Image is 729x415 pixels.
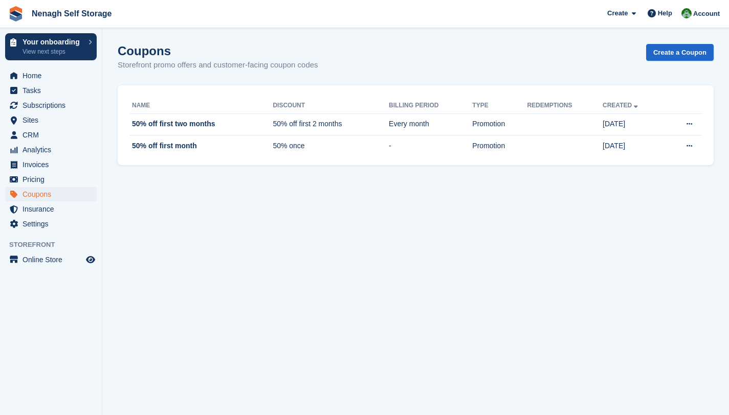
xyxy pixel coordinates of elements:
a: menu [5,172,97,187]
span: Insurance [23,202,84,216]
span: Sites [23,113,84,127]
a: menu [5,252,97,267]
img: Brian Comerford [681,8,692,18]
a: menu [5,113,97,127]
span: Create [607,8,628,18]
th: Redemptions [527,98,603,114]
span: Tasks [23,83,84,98]
a: menu [5,68,97,83]
td: Promotion [472,135,527,157]
p: View next steps [23,47,83,56]
span: Online Store [23,252,84,267]
a: menu [5,128,97,142]
td: 50% once [273,135,389,157]
span: Subscriptions [23,98,84,112]
a: menu [5,217,97,231]
span: Settings [23,217,84,231]
span: Storefront [9,240,102,250]
td: [DATE] [603,113,666,135]
span: CRM [23,128,84,142]
a: menu [5,187,97,201]
th: Discount [273,98,389,114]
a: menu [5,83,97,98]
th: Billing Period [389,98,472,114]
td: 50% off first 2 months [273,113,389,135]
img: stora-icon-8386f47178a22dfd0bd8f6a31ec36ba5ce8667c1dd55bd0f319d3a0aa187defe.svg [8,6,24,21]
a: Created [603,102,640,109]
td: [DATE] [603,135,666,157]
p: Your onboarding [23,38,83,45]
a: Preview store [84,253,97,266]
span: Help [658,8,672,18]
span: Account [693,9,720,19]
p: Storefront promo offers and customer-facing coupon codes [118,59,318,71]
td: Every month [389,113,472,135]
td: 50% off first month [130,135,273,157]
td: - [389,135,472,157]
h1: Coupons [118,44,318,58]
th: Type [472,98,527,114]
span: Invoices [23,157,84,172]
th: Name [130,98,273,114]
a: menu [5,157,97,172]
span: Home [23,68,84,83]
td: 50% off first two months [130,113,273,135]
td: Promotion [472,113,527,135]
a: menu [5,143,97,157]
span: Coupons [23,187,84,201]
a: Nenagh Self Storage [28,5,116,22]
a: menu [5,202,97,216]
span: Analytics [23,143,84,157]
a: Create a Coupon [646,44,714,61]
a: Your onboarding View next steps [5,33,97,60]
a: menu [5,98,97,112]
span: Pricing [23,172,84,187]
